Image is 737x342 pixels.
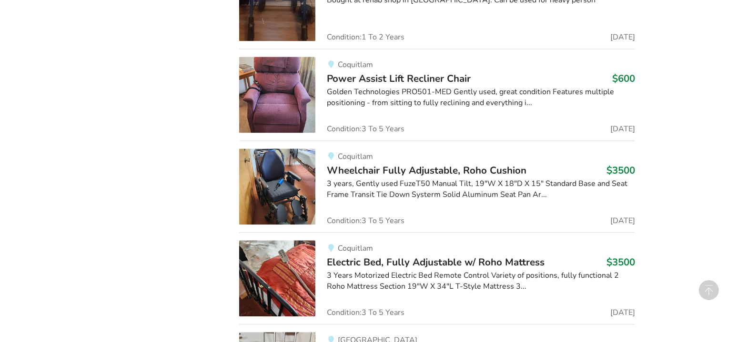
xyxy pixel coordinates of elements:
h3: $3500 [606,256,635,268]
a: transfer aids-power assist lift recliner chairCoquitlamPower Assist Lift Recliner Chair$600Golden... [239,49,635,140]
h3: $3500 [606,164,635,176]
a: mobility-wheelchair fully adjustable, roho cushionCoquitlamWheelchair Fully Adjustable, Roho Cush... [239,140,635,232]
div: Golden Technologies PRO501-MED Gently used, great condition Features multiple positioning - from ... [327,87,635,108]
span: Condition: 3 To 5 Years [327,309,404,316]
span: [DATE] [610,125,635,133]
span: [DATE] [610,33,635,41]
span: Coquitlam [338,243,373,254]
span: Coquitlam [338,59,373,70]
span: Condition: 3 To 5 Years [327,217,404,225]
span: Coquitlam [338,151,373,162]
span: Electric Bed, Fully Adjustable w/ Roho Mattress [327,255,545,269]
div: 3 years, Gently used FuzeT50 Manual Tilt, 19"W X 18"D X 15" Standard Base and Seat Frame Transit ... [327,178,635,200]
span: Wheelchair Fully Adjustable, Roho Cushion [327,164,526,177]
span: [DATE] [610,217,635,225]
img: bedroom equipment-electric bed, fully adjustable w/ roho mattress [239,240,315,316]
img: transfer aids-power assist lift recliner chair [239,57,315,133]
h3: $600 [612,72,635,85]
span: Power Assist Lift Recliner Chair [327,72,471,85]
div: 3 Years Motorized Electric Bed Remote Control Variety of positions, fully functional 2 Roho Mattr... [327,270,635,292]
a: bedroom equipment-electric bed, fully adjustable w/ roho mattressCoquitlamElectric Bed, Fully Adj... [239,232,635,324]
span: [DATE] [610,309,635,316]
img: mobility-wheelchair fully adjustable, roho cushion [239,148,315,225]
span: Condition: 3 To 5 Years [327,125,404,133]
span: Condition: 1 To 2 Years [327,33,404,41]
